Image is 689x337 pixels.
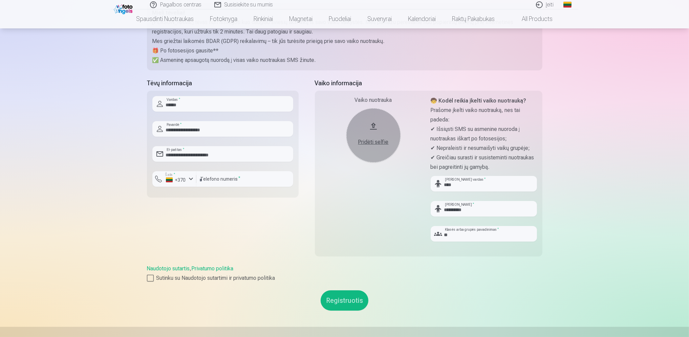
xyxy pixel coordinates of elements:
[281,9,321,28] a: Magnetai
[163,172,177,177] label: Šalis
[152,46,537,55] p: 🎁 Po fotosesijos gausite**
[152,37,537,46] p: Mes griežtai laikomės BDAR (GDPR) reikalavimų – tik jūs turėsite prieigą prie savo vaiko nuotraukų.
[346,108,401,162] button: Pridėti selfie
[431,106,537,125] p: Prašome įkelti vaiko nuotrauką, nes tai padeda:
[431,125,537,143] p: ✔ Išsiųsti SMS su asmenine nuoroda į nuotraukas iškart po fotosesijos;
[431,143,537,153] p: ✔ Nepraleisti ir nesumaišyti vaikų grupėje;
[321,9,360,28] a: Puodeliai
[400,9,444,28] a: Kalendoriai
[444,9,503,28] a: Raktų pakabukas
[147,78,299,88] h5: Tėvų informacija
[147,265,542,282] div: ,
[192,265,234,272] a: Privatumo politika
[321,290,368,311] button: Registruotis
[147,265,190,272] a: Naudotojo sutartis
[147,274,542,282] label: Sutinku su Naudotojo sutartimi ir privatumo politika
[353,138,394,146] div: Pridėti selfie
[320,96,427,104] div: Vaiko nuotrauka
[503,9,561,28] a: All products
[166,177,186,183] div: +370
[152,171,196,187] button: Šalis*+370
[152,55,537,65] p: ✅ Asmeninę apsaugotą nuorodą į visas vaiko nuotraukas SMS žinute.
[431,153,537,172] p: ✔ Greičiau surasti ir susisteminti nuotraukas bei pagreitinti jų gamybą.
[431,97,526,104] strong: 🧒 Kodėl reikia įkelti vaiko nuotrauką?
[114,3,134,14] img: /fa2
[246,9,281,28] a: Rinkiniai
[128,9,202,28] a: Spausdinti nuotraukas
[315,78,542,88] h5: Vaiko informacija
[360,9,400,28] a: Suvenyrai
[202,9,246,28] a: Fotoknyga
